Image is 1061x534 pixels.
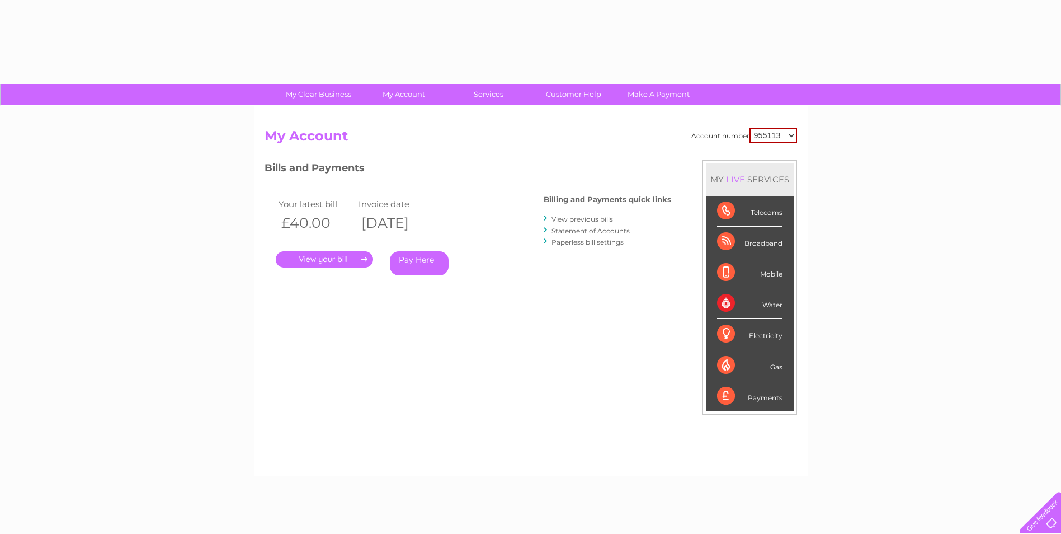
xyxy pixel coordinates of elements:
a: Paperless bill settings [551,238,624,246]
h2: My Account [265,128,797,149]
a: Statement of Accounts [551,227,630,235]
a: Customer Help [527,84,620,105]
a: My Account [357,84,450,105]
a: Pay Here [390,251,449,275]
h3: Bills and Payments [265,160,671,180]
div: Mobile [717,257,782,288]
div: Telecoms [717,196,782,227]
td: Invoice date [356,196,436,212]
div: Electricity [717,319,782,350]
div: Broadband [717,227,782,257]
th: [DATE] [356,212,436,235]
div: Water [717,288,782,319]
th: £40.00 [276,212,356,235]
a: My Clear Business [272,84,365,105]
div: MY SERVICES [706,163,794,195]
div: Payments [717,381,782,411]
a: . [276,251,373,268]
div: Account number [691,128,797,143]
a: View previous bills [551,215,613,223]
h4: Billing and Payments quick links [544,195,671,204]
a: Services [442,84,535,105]
td: Your latest bill [276,196,356,212]
div: LIVE [724,174,747,185]
div: Gas [717,350,782,381]
a: Make A Payment [612,84,705,105]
